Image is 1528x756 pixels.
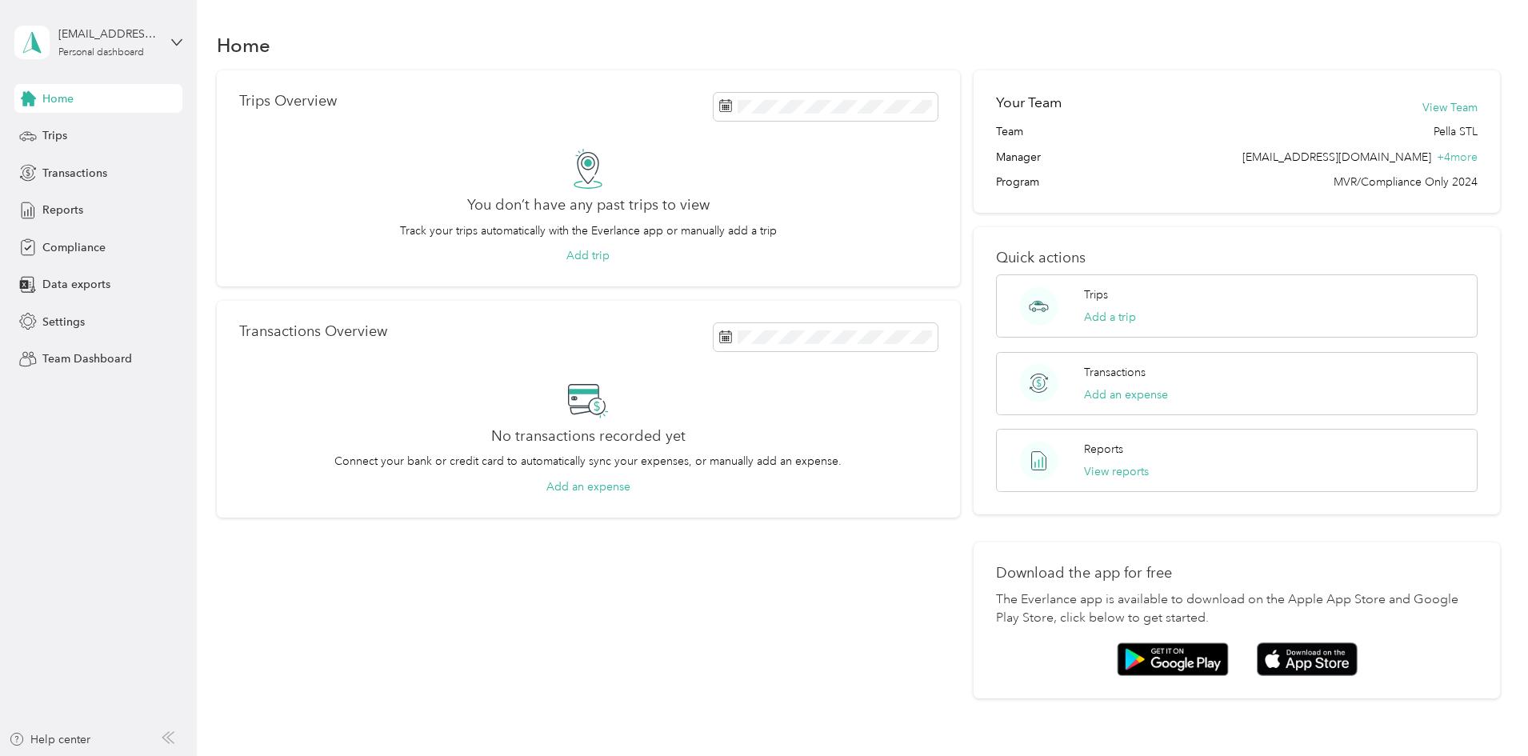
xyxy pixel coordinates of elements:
[491,428,686,445] h2: No transactions recorded yet
[1084,309,1136,326] button: Add a trip
[996,174,1039,190] span: Program
[42,90,74,107] span: Home
[1084,386,1168,403] button: Add an expense
[1084,463,1149,480] button: View reports
[996,250,1478,266] p: Quick actions
[58,48,144,58] div: Personal dashboard
[996,123,1023,140] span: Team
[334,453,842,470] p: Connect your bank or credit card to automatically sync your expenses, or manually add an expense.
[996,149,1041,166] span: Manager
[566,247,610,264] button: Add trip
[42,202,83,218] span: Reports
[1084,364,1146,381] p: Transactions
[1257,642,1358,677] img: App store
[217,37,270,54] h1: Home
[42,127,67,144] span: Trips
[58,26,158,42] div: [EMAIL_ADDRESS][DOMAIN_NAME]
[1084,441,1123,458] p: Reports
[42,165,107,182] span: Transactions
[1438,666,1528,756] iframe: Everlance-gr Chat Button Frame
[42,314,85,330] span: Settings
[1242,150,1431,164] span: [EMAIL_ADDRESS][DOMAIN_NAME]
[1084,286,1108,303] p: Trips
[42,276,110,293] span: Data exports
[1434,123,1478,140] span: Pella STL
[1437,150,1478,164] span: + 4 more
[239,93,337,110] p: Trips Overview
[996,93,1062,113] h2: Your Team
[546,478,630,495] button: Add an expense
[239,323,387,340] p: Transactions Overview
[996,565,1478,582] p: Download the app for free
[1334,174,1478,190] span: MVR/Compliance Only 2024
[1422,99,1478,116] button: View Team
[42,239,106,256] span: Compliance
[9,731,90,748] button: Help center
[1117,642,1229,676] img: Google play
[42,350,132,367] span: Team Dashboard
[467,197,710,214] h2: You don’t have any past trips to view
[400,222,777,239] p: Track your trips automatically with the Everlance app or manually add a trip
[996,590,1478,629] p: The Everlance app is available to download on the Apple App Store and Google Play Store, click be...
